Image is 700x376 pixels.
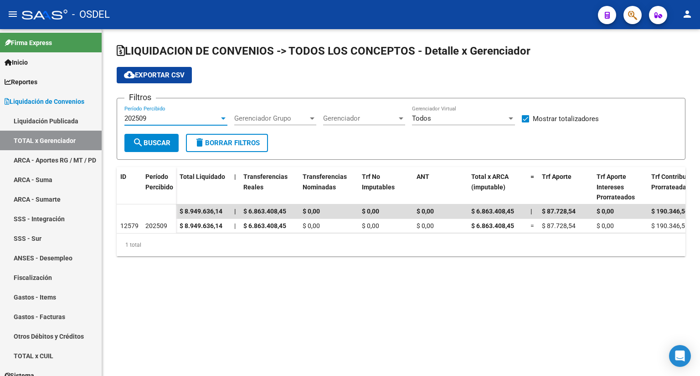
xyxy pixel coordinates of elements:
span: | [234,222,236,229]
span: 202509 [145,222,167,229]
span: 202509 [124,114,146,122]
div: Open Intercom Messenger [669,345,691,367]
span: | [530,208,532,215]
mat-icon: search [133,137,144,148]
button: Buscar [124,134,179,152]
datatable-header-cell: = [527,167,538,207]
datatable-header-cell: ID [117,167,142,205]
span: Transferencias Reales [243,173,288,191]
span: $ 87.728,54 [542,222,576,229]
span: Total x ARCA (imputable) [471,173,509,191]
span: $ 6.863.408,45 [243,208,286,215]
span: $ 0,00 [597,222,614,229]
span: Transferencias Nominadas [303,173,347,191]
datatable-header-cell: Trf Aporte [538,167,593,207]
span: Reportes [5,77,37,87]
span: LIQUIDACION DE CONVENIOS -> TODOS LOS CONCEPTOS - Detalle x Gerenciador [117,45,530,57]
span: = [530,173,534,180]
span: ANT [417,173,429,180]
span: $ 0,00 [597,208,614,215]
datatable-header-cell: Total x ARCA (imputable) [468,167,527,207]
datatable-header-cell: Trf Aporte Intereses Prorrateados [593,167,648,207]
span: $ 0,00 [303,208,320,215]
button: Borrar Filtros [186,134,268,152]
span: $ 0,00 [417,222,434,229]
span: $ 190.346,56 [651,222,689,229]
span: Liquidación de Convenios [5,97,84,107]
mat-icon: menu [7,9,18,20]
span: - OSDEL [72,5,110,25]
span: $ 0,00 [303,222,320,229]
datatable-header-cell: Trf No Imputables [358,167,413,207]
datatable-header-cell: | [231,167,240,207]
datatable-header-cell: Período Percibido [142,167,176,205]
mat-icon: person [682,9,693,20]
datatable-header-cell: ANT [413,167,468,207]
span: | [234,173,236,180]
span: Gerenciador [323,114,397,122]
span: | [234,208,236,215]
span: $ 6.863.408,45 [243,222,286,229]
span: $ 0,00 [362,222,379,229]
span: Exportar CSV [124,71,185,79]
span: Inicio [5,57,28,67]
span: $ 6.863.408,45 [471,208,514,215]
div: 1 total [117,234,685,256]
span: Período Percibido [145,173,173,191]
span: $ 190.346,56 [651,208,689,215]
span: = [530,222,534,229]
span: $ 87.728,54 [542,208,576,215]
datatable-header-cell: Transferencias Reales [240,167,299,207]
span: Gerenciador Grupo [234,114,308,122]
mat-icon: cloud_download [124,69,135,80]
span: Trf Aporte [542,173,571,180]
span: Trf Aporte Intereses Prorrateados [597,173,635,201]
span: ID [120,173,126,180]
span: Firma Express [5,38,52,48]
span: Todos [412,114,431,122]
span: Trf No Imputables [362,173,395,191]
span: $ 8.949.636,14 [180,222,222,229]
span: Buscar [133,139,170,147]
datatable-header-cell: Transferencias Nominadas [299,167,358,207]
span: $ 0,00 [417,208,434,215]
span: Trf Contribucion Prorrateada [651,173,699,191]
span: 12579 [120,222,139,229]
button: Exportar CSV [117,67,192,83]
span: Mostrar totalizadores [533,113,599,124]
span: Total Liquidado [180,173,225,180]
span: $ 0,00 [362,208,379,215]
span: $ 8.949.636,14 [180,208,222,215]
h3: Filtros [124,91,156,104]
span: Borrar Filtros [194,139,260,147]
mat-icon: delete [194,137,205,148]
datatable-header-cell: Total Liquidado [176,167,231,207]
span: $ 6.863.408,45 [471,222,514,229]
